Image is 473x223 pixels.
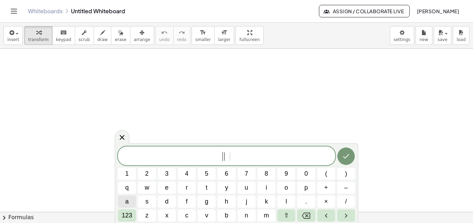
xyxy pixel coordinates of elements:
[416,26,432,45] button: new
[344,183,348,192] span: –
[165,169,169,178] span: 3
[118,209,136,222] button: Default keyboard
[125,197,129,206] span: a
[138,182,156,194] button: w
[145,183,149,192] span: w
[317,209,335,222] button: Left arrow
[217,196,235,208] button: h
[165,211,168,220] span: x
[277,209,295,222] button: Shift
[317,182,335,194] button: Plus
[286,197,287,206] span: l
[118,196,136,208] button: a
[225,169,228,178] span: 6
[411,5,465,17] button: [PERSON_NAME]
[345,197,347,206] span: /
[325,8,404,14] span: Assign / Collaborate Live
[390,26,414,45] button: settings
[345,169,347,178] span: )
[158,168,176,180] button: 3
[115,37,126,42] span: erase
[297,209,315,222] button: Backspace
[145,211,149,220] span: z
[8,6,19,17] button: Toggle navigation
[198,168,216,180] button: 5
[317,196,335,208] button: Times
[245,211,248,220] span: n
[394,37,410,42] span: settings
[125,183,129,192] span: q
[325,169,327,178] span: (
[305,197,307,206] span: .
[205,197,208,206] span: g
[178,209,196,222] button: c
[419,37,428,42] span: new
[453,26,470,45] button: load
[257,196,275,208] button: k
[185,169,189,178] span: 4
[284,183,288,192] span: o
[206,183,208,192] span: t
[337,196,355,208] button: Fraction
[277,182,295,194] button: o
[195,37,211,42] span: smaller
[145,197,149,206] span: s
[257,168,275,180] button: 8
[304,183,308,192] span: p
[186,183,188,192] span: r
[158,182,176,194] button: e
[118,182,136,194] button: q
[217,182,235,194] button: y
[60,29,67,37] i: keyboard
[337,209,355,222] button: Right arrow
[217,168,235,180] button: 6
[159,37,170,42] span: undo
[434,26,451,45] button: save
[161,29,168,37] i: undo
[277,196,295,208] button: l
[178,196,196,208] button: f
[205,169,208,178] span: 5
[225,183,228,192] span: y
[111,26,130,45] button: erase
[28,37,49,42] span: transform
[28,8,63,15] a: Whiteboards
[217,209,235,222] button: b
[158,196,176,208] button: d
[457,37,466,42] span: load
[238,209,256,222] button: n
[155,26,174,45] button: undoundo
[198,182,216,194] button: t
[221,29,227,37] i: format_size
[7,37,19,42] span: insert
[138,168,156,180] button: 2
[257,182,275,194] button: i
[218,37,230,42] span: larger
[186,197,187,206] span: f
[238,182,256,194] button: u
[277,168,295,180] button: 9
[257,209,275,222] button: m
[165,197,169,206] span: d
[297,168,315,180] button: 0
[173,26,190,45] button: redoredo
[52,26,75,45] button: keyboardkeypad
[239,37,259,42] span: fullscreen
[177,37,186,42] span: redo
[224,152,229,161] span: ​
[125,169,129,178] span: 1
[79,37,90,42] span: scrub
[337,168,355,180] button: )
[337,148,355,165] button: Done
[265,197,268,206] span: k
[214,26,234,45] button: format_sizelarger
[138,209,156,222] button: z
[24,26,53,45] button: transform
[265,169,268,178] span: 8
[225,211,228,220] span: b
[297,182,315,194] button: p
[304,169,308,178] span: 0
[245,183,248,192] span: u
[198,209,216,222] button: v
[158,209,176,222] button: x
